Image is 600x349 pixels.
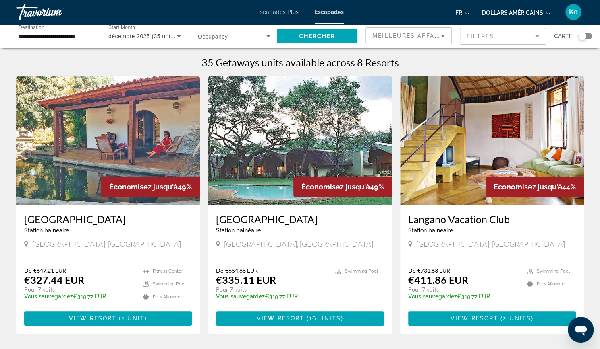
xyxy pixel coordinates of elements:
span: Vous sauvegardez [216,293,265,300]
button: Chercher [277,29,357,43]
span: décembre 2025 (35 units available) [108,33,203,39]
span: €654.88 EUR [225,267,258,274]
span: 1 unit [121,315,145,322]
font: fr [455,10,462,16]
span: De [24,267,31,274]
span: [GEOGRAPHIC_DATA], [GEOGRAPHIC_DATA] [416,240,565,248]
a: Langano Vacation Club [408,213,576,225]
mat-select: Sort by [372,31,445,41]
button: Menu utilisateur [563,4,584,21]
span: Fitness Center [153,269,183,274]
a: [GEOGRAPHIC_DATA] [216,213,384,225]
span: Station balnéaire [408,227,453,234]
span: Pets Allowed [153,294,181,300]
p: €327.44 EUR [24,274,84,286]
font: Ko [569,8,578,16]
span: Destination [19,25,44,30]
button: View Resort(16 units) [216,311,384,326]
span: €731.63 EUR [417,267,450,274]
span: ( ) [498,315,534,322]
span: Vous sauvegardez [24,293,73,300]
a: Escapades [315,9,344,15]
p: €319.77 EUR [216,293,327,300]
p: €319.77 EUR [24,293,135,300]
span: Économisez jusqu'à [109,183,178,191]
span: De [216,267,223,274]
span: ( ) [304,315,343,322]
button: Filter [460,27,546,45]
button: View Resort(2 units) [408,311,576,326]
span: View Resort [69,315,116,322]
h1: 35 Getaways units available across 8 Resorts [201,56,399,68]
span: De [408,267,415,274]
p: €411.86 EUR [408,274,468,286]
a: [GEOGRAPHIC_DATA] [24,213,192,225]
font: dollars américains [482,10,543,16]
span: Économisez jusqu'à [494,183,562,191]
img: 5888E01X.jpg [16,76,200,205]
button: Changer de devise [482,7,551,18]
a: Escapades Plus [256,9,299,15]
div: 49% [101,177,200,197]
p: Pour 7 nuits [24,286,135,293]
img: 2944E01X.jpg [208,76,392,205]
span: Économisez jusqu'à [301,183,370,191]
span: Pets Allowed [537,281,565,287]
span: ( ) [116,315,147,322]
div: 44% [486,177,584,197]
iframe: Bouton de lancement de la fenêtre de messagerie [568,317,594,343]
span: Chercher [299,33,336,39]
span: 2 units [503,315,531,322]
span: Carte [554,31,572,42]
a: Travorium [16,2,97,23]
button: View Resort(1 unit) [24,311,192,326]
p: €335.11 EUR [216,274,276,286]
span: Vous sauvegardez [408,293,457,300]
span: Swimming Pool [345,269,378,274]
span: [GEOGRAPHIC_DATA], [GEOGRAPHIC_DATA] [32,240,181,248]
p: €319.77 EUR [408,293,519,300]
span: Station balnéaire [216,227,261,234]
span: 16 units [309,315,341,322]
button: Changer de langue [455,7,470,18]
span: View Resort [257,315,304,322]
span: Swimming Pool [537,269,570,274]
img: C963I01X.jpg [400,76,584,205]
span: Station balnéaire [24,227,69,234]
span: Meilleures affaires [372,33,450,39]
span: Start Month [108,25,135,30]
span: €647.21 EUR [33,267,66,274]
span: [GEOGRAPHIC_DATA], [GEOGRAPHIC_DATA] [224,240,373,248]
span: View Resort [451,315,498,322]
p: Pour 7 nuits [216,286,327,293]
span: Swimming Pool [153,281,186,287]
span: Occupancy [198,33,228,40]
p: Pour 7 nuits [408,286,519,293]
div: 49% [293,177,392,197]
